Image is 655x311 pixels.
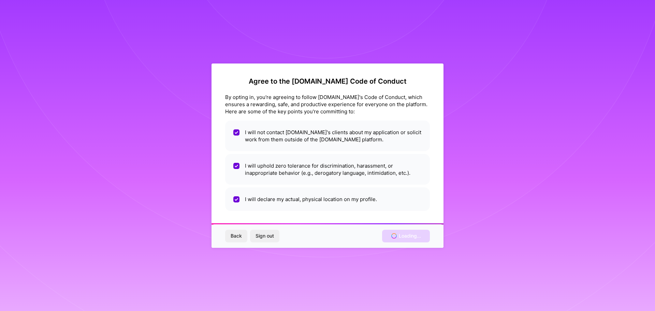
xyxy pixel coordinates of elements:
[225,230,247,242] button: Back
[225,187,430,211] li: I will declare my actual, physical location on my profile.
[225,121,430,151] li: I will not contact [DOMAIN_NAME]'s clients about my application or solicit work from them outside...
[250,230,279,242] button: Sign out
[225,94,430,115] div: By opting in, you're agreeing to follow [DOMAIN_NAME]'s Code of Conduct, which ensures a rewardin...
[231,232,242,239] span: Back
[225,77,430,85] h2: Agree to the [DOMAIN_NAME] Code of Conduct
[225,154,430,185] li: I will uphold zero tolerance for discrimination, harassment, or inappropriate behavior (e.g., der...
[256,232,274,239] span: Sign out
